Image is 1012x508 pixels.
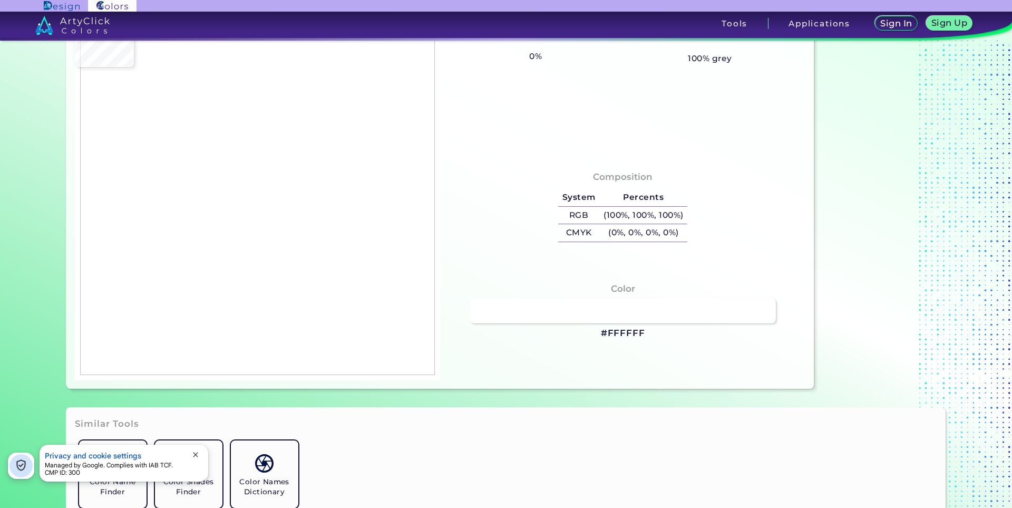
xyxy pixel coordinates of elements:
h4: Color [611,281,635,296]
h3: Tools [722,20,747,27]
h5: 100% grey [688,52,732,65]
h5: Sign In [882,20,910,27]
img: ArtyClick Design logo [44,1,79,11]
h3: Applications [789,20,850,27]
img: bcd8fd39-db02-477a-8fca-d6d0f01e8f07 [80,13,435,375]
a: Sign Up [929,17,970,30]
h5: Color Name Finder [83,477,142,497]
img: logo_artyclick_colors_white.svg [35,16,110,35]
h3: None [518,37,553,50]
h3: #FFFFFF [601,327,645,340]
h5: (100%, 100%, 100%) [599,207,687,224]
h5: Sign Up [933,19,966,27]
h5: Color Names Dictionary [235,477,294,497]
h5: System [558,189,599,206]
h3: Similar Tools [75,418,139,430]
h5: RGB [558,207,599,224]
a: Sign In [877,17,916,30]
h3: None [692,37,727,50]
h5: 0% [526,50,546,63]
img: icon_color_names_dictionary.svg [255,454,274,473]
h4: Composition [593,169,653,185]
h5: Percents [599,189,687,206]
h5: Color Shades Finder [159,477,218,497]
h5: CMYK [558,224,599,242]
h5: (0%, 0%, 0%, 0%) [599,224,687,242]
